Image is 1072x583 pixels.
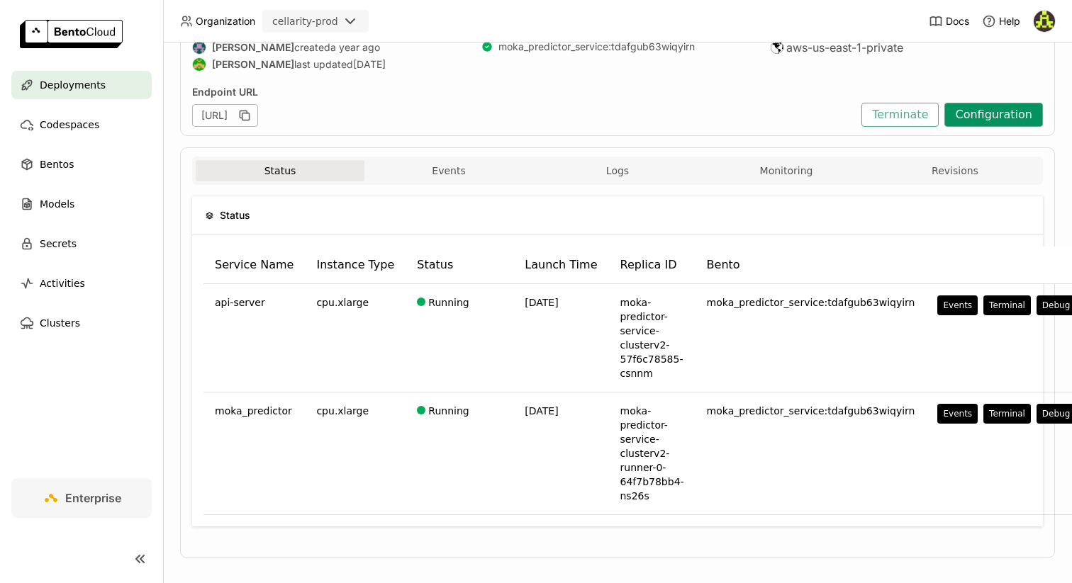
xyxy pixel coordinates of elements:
span: Codespaces [40,116,99,133]
th: Instance Type [305,247,406,284]
td: Running [406,284,513,392]
span: moka_predictor [215,404,292,418]
a: Enterprise [11,478,152,518]
span: a year ago [330,41,380,54]
span: Deployments [40,77,106,94]
div: [URL] [192,104,258,127]
td: moka-predictor-service-clusterv2-57f6c78585-csnnm [609,284,696,392]
div: cellarity-prod [272,14,338,28]
button: Events [937,404,978,424]
img: Ragy [193,41,206,54]
a: Activities [11,269,152,298]
a: Codespaces [11,111,152,139]
td: cpu.xlarge [305,392,406,515]
button: Configuration [944,103,1043,127]
span: Models [40,196,74,213]
td: moka_predictor_service:tdafgub63wiqyirn [696,392,927,515]
span: aws-us-east-1-private [786,40,903,55]
input: Selected cellarity-prod. [340,15,341,29]
button: Monitoring [702,160,871,181]
span: Enterprise [65,491,121,505]
td: moka_predictor_service:tdafgub63wiqyirn [696,284,927,392]
button: Revisions [871,160,1039,181]
span: [DATE] [525,405,558,417]
div: Events [943,408,972,419]
div: Endpoint URL [192,86,854,98]
th: Status [406,247,513,284]
th: Replica ID [609,247,696,284]
strong: [PERSON_NAME] [212,41,294,54]
span: Logs [606,164,629,177]
span: Docs [946,15,969,28]
a: Secrets [11,230,152,258]
a: moka_predictor_service:tdafgub63wiqyirn [498,40,695,53]
th: Service Name [203,247,305,284]
a: Docs [929,14,969,28]
img: Steve Guo [193,58,206,71]
div: Events [943,300,972,311]
span: Help [999,15,1020,28]
th: Bento [696,247,927,284]
td: cpu.xlarge [305,284,406,392]
span: Clusters [40,315,80,332]
div: Help [982,14,1020,28]
th: Launch Time [513,247,608,284]
button: Terminate [861,103,939,127]
span: [DATE] [353,58,386,71]
span: Bentos [40,156,74,173]
a: Models [11,190,152,218]
a: Clusters [11,309,152,337]
a: Deployments [11,71,152,99]
span: Secrets [40,235,77,252]
span: api-server [215,295,265,310]
div: created [192,40,464,55]
button: Terminal [983,404,1031,424]
img: Xin Zhang [1034,11,1055,32]
span: Organization [196,15,255,28]
span: Activities [40,275,85,292]
span: [DATE] [525,297,558,308]
button: Events [364,160,533,181]
img: logo [20,20,123,48]
td: Running [406,392,513,515]
strong: [PERSON_NAME] [212,58,294,71]
td: moka-predictor-service-clusterv2-runner-0-64f7b78bb4-ns26s [609,392,696,515]
div: last updated [192,57,464,72]
button: Events [937,295,978,315]
a: Bentos [11,150,152,179]
button: Terminal [983,295,1031,315]
button: Status [196,160,364,181]
span: Status [220,208,250,223]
